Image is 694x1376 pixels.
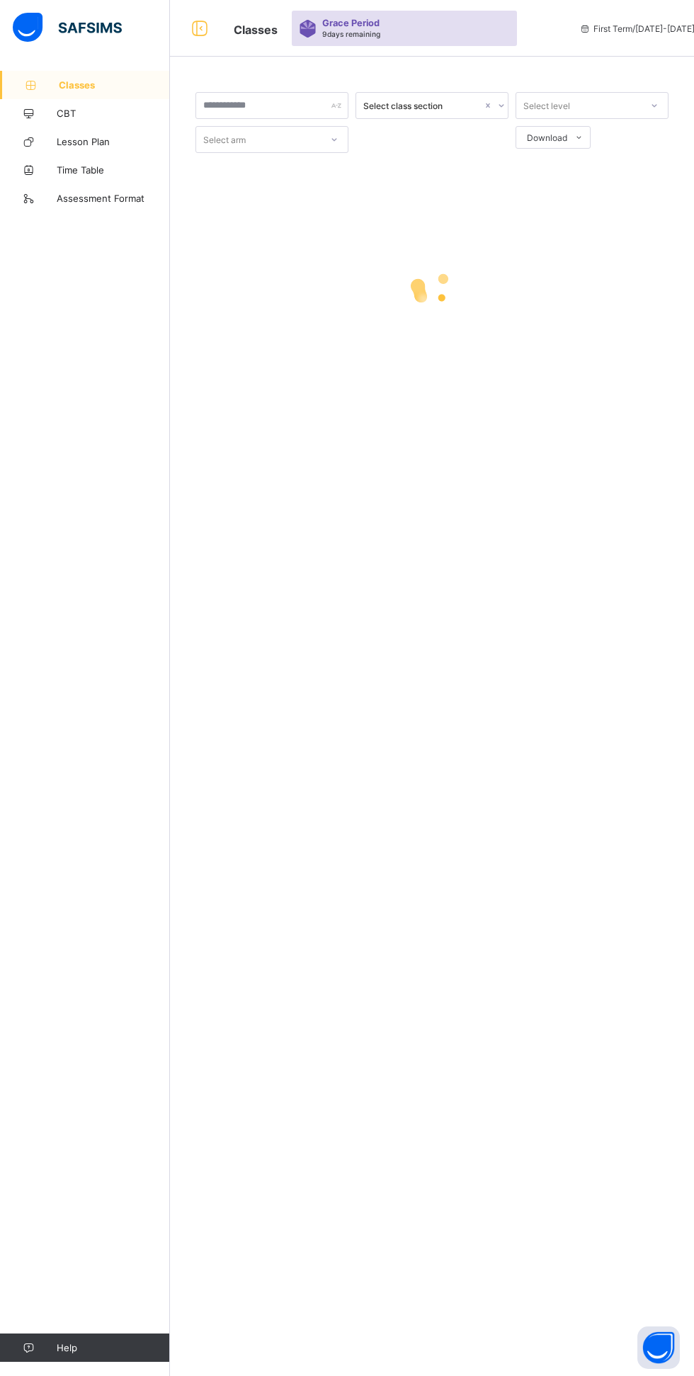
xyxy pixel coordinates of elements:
div: Select level [523,92,570,119]
span: Assessment Format [57,193,170,204]
div: Select class section [363,101,482,111]
span: 9 days remaining [322,30,380,38]
span: Help [57,1342,169,1353]
img: sticker-purple.71386a28dfed39d6af7621340158ba97.svg [299,20,317,38]
span: Time Table [57,164,170,176]
div: Select arm [203,126,246,153]
span: Classes [234,23,278,37]
span: Grace Period [322,18,380,28]
span: Download [527,132,567,143]
img: safsims [13,13,122,42]
span: Classes [59,79,170,91]
span: CBT [57,108,170,119]
button: Open asap [637,1326,680,1369]
span: Lesson Plan [57,136,170,147]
